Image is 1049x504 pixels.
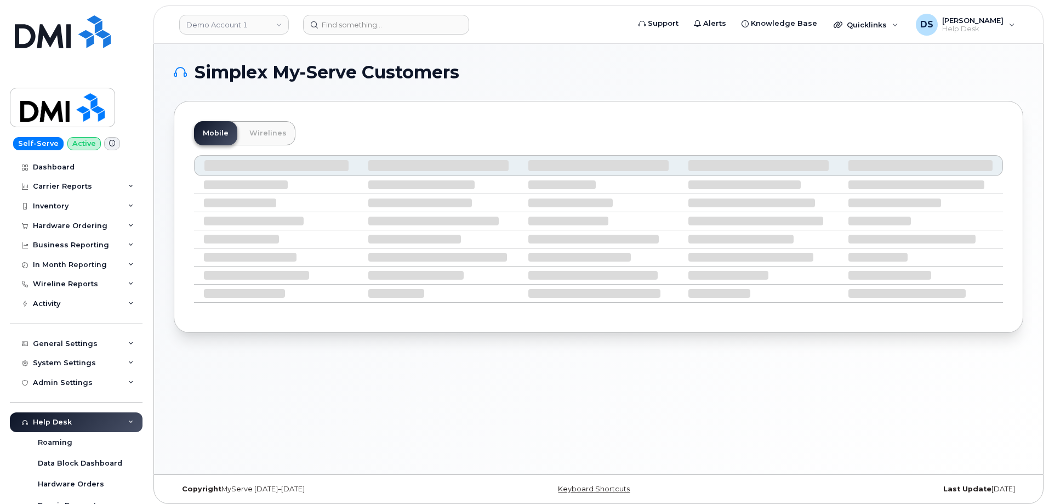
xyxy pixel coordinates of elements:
[943,485,991,493] strong: Last Update
[182,485,221,493] strong: Copyright
[558,485,630,493] a: Keyboard Shortcuts
[174,485,457,494] div: MyServe [DATE]–[DATE]
[241,121,295,145] a: Wirelines
[194,121,237,145] a: Mobile
[740,485,1023,494] div: [DATE]
[195,64,459,81] span: Simplex My-Serve Customers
